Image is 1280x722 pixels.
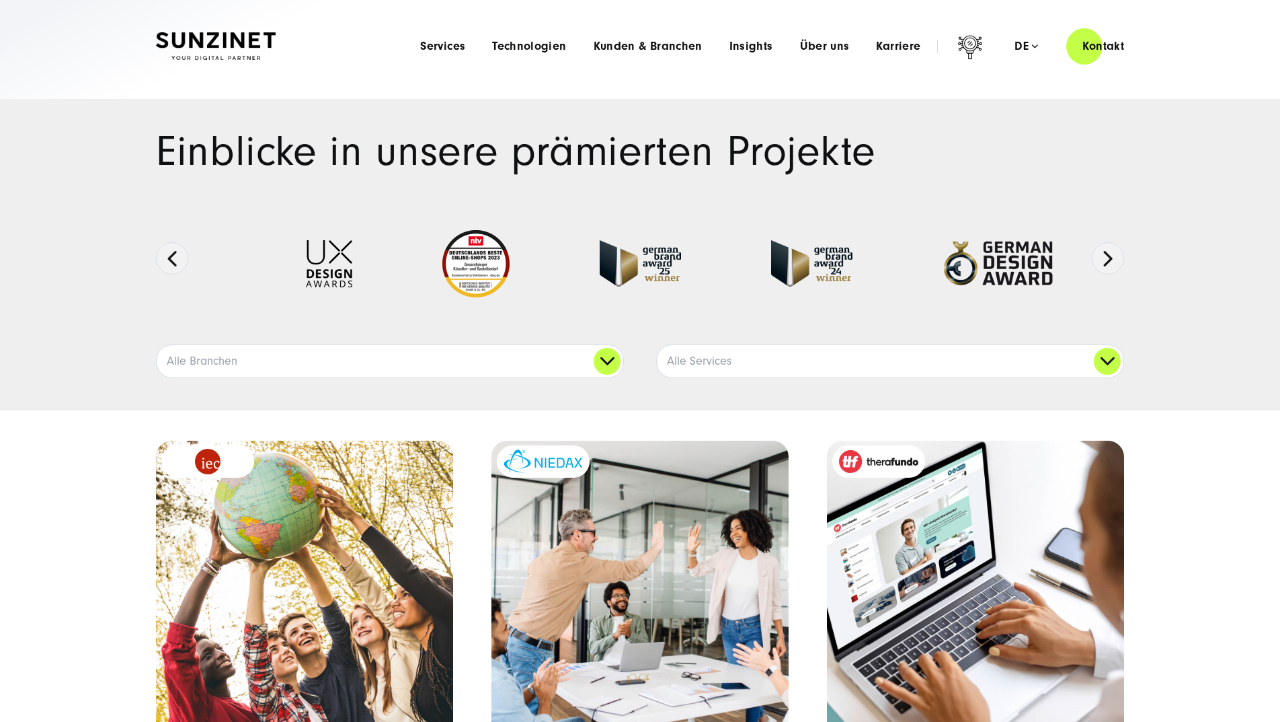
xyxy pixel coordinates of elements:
[442,230,510,297] img: Deutschlands beste Online Shops 2023 - boesner - Kunde - SUNZINET
[876,40,920,53] a: Karriere
[420,40,465,53] a: Services
[771,240,852,287] img: German-Brand-Award - fullservice digital agentur SUNZINET
[729,40,773,53] a: Insights
[306,240,352,287] img: UX-Design-Awards - fullservice digital agentur SUNZINET
[1014,40,1038,53] div: de
[492,40,566,53] a: Technologien
[657,345,1123,377] a: Alle Services
[195,449,221,474] img: logo_IEC
[943,240,1053,287] img: German-Design-Award - fullservice digital agentur SUNZINET
[1066,27,1140,65] a: Kontakt
[156,131,1124,172] h1: Einblicke in unsere prämierten Projekte
[600,240,681,287] img: German Brand Award winner 2025 - Full Service Digital Agentur SUNZINET
[800,40,850,53] a: Über uns
[839,450,918,473] img: therafundo_10-2024_logo_2c
[594,40,703,53] a: Kunden & Branchen
[157,345,623,377] a: Alle Branchen
[156,242,188,275] button: Previous
[156,32,276,61] img: SUNZINET Full Service Digital Agentur
[504,449,583,473] img: niedax-logo
[1092,242,1124,275] button: Next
